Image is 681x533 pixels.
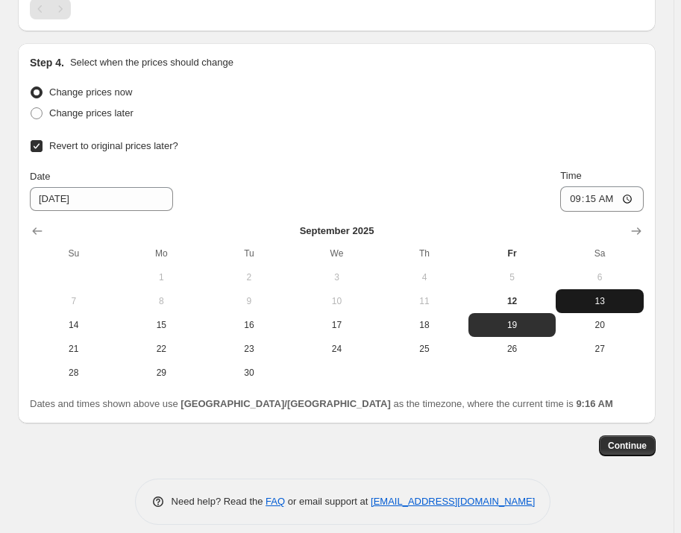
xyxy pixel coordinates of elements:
[30,171,50,182] span: Date
[474,319,550,331] span: 19
[293,242,381,265] th: Wednesday
[562,247,638,259] span: Sa
[30,187,173,211] input: 9/12/2025
[205,337,293,361] button: Tuesday September 23 2025
[474,343,550,355] span: 26
[30,337,118,361] button: Sunday September 21 2025
[36,295,112,307] span: 7
[118,313,206,337] button: Monday September 15 2025
[124,271,200,283] span: 1
[36,367,112,379] span: 28
[30,242,118,265] th: Sunday
[181,398,390,409] b: [GEOGRAPHIC_DATA]/[GEOGRAPHIC_DATA]
[562,319,638,331] span: 20
[124,343,200,355] span: 22
[205,265,293,289] button: Tuesday September 2 2025
[36,343,112,355] span: 21
[211,319,287,331] span: 16
[371,496,535,507] a: [EMAIL_ADDRESS][DOMAIN_NAME]
[293,265,381,289] button: Wednesday September 3 2025
[30,55,64,70] h2: Step 4.
[124,319,200,331] span: 15
[293,289,381,313] button: Wednesday September 10 2025
[599,435,656,456] button: Continue
[172,496,266,507] span: Need help? Read the
[380,313,468,337] button: Thursday September 18 2025
[27,221,48,242] button: Show previous month, August 2025
[30,289,118,313] button: Sunday September 7 2025
[562,295,638,307] span: 13
[205,242,293,265] th: Tuesday
[556,313,644,337] button: Saturday September 20 2025
[608,440,647,452] span: Continue
[49,86,132,98] span: Change prices now
[380,289,468,313] button: Thursday September 11 2025
[386,271,462,283] span: 4
[30,398,613,409] span: Dates and times shown above use as the timezone, where the current time is
[468,289,556,313] button: Today Friday September 12 2025
[380,337,468,361] button: Thursday September 25 2025
[49,107,134,119] span: Change prices later
[576,398,612,409] b: 9:16 AM
[468,313,556,337] button: Friday September 19 2025
[468,265,556,289] button: Friday September 5 2025
[380,265,468,289] button: Thursday September 4 2025
[560,186,644,212] input: 12:00
[299,295,375,307] span: 10
[30,313,118,337] button: Sunday September 14 2025
[560,170,581,181] span: Time
[36,247,112,259] span: Su
[293,337,381,361] button: Wednesday September 24 2025
[205,313,293,337] button: Tuesday September 16 2025
[556,337,644,361] button: Saturday September 27 2025
[474,247,550,259] span: Fr
[118,289,206,313] button: Monday September 8 2025
[299,271,375,283] span: 3
[211,343,287,355] span: 23
[124,247,200,259] span: Mo
[211,271,287,283] span: 2
[211,367,287,379] span: 30
[626,221,647,242] button: Show next month, October 2025
[556,242,644,265] th: Saturday
[380,242,468,265] th: Thursday
[36,319,112,331] span: 14
[205,361,293,385] button: Tuesday September 30 2025
[124,295,200,307] span: 8
[299,247,375,259] span: We
[118,337,206,361] button: Monday September 22 2025
[562,343,638,355] span: 27
[468,337,556,361] button: Friday September 26 2025
[118,265,206,289] button: Monday September 1 2025
[468,242,556,265] th: Friday
[211,295,287,307] span: 9
[556,265,644,289] button: Saturday September 6 2025
[205,289,293,313] button: Tuesday September 9 2025
[386,295,462,307] span: 11
[118,242,206,265] th: Monday
[299,319,375,331] span: 17
[474,295,550,307] span: 12
[30,361,118,385] button: Sunday September 28 2025
[266,496,285,507] a: FAQ
[49,140,178,151] span: Revert to original prices later?
[299,343,375,355] span: 24
[285,496,371,507] span: or email support at
[124,367,200,379] span: 29
[556,289,644,313] button: Saturday September 13 2025
[386,343,462,355] span: 25
[562,271,638,283] span: 6
[293,313,381,337] button: Wednesday September 17 2025
[474,271,550,283] span: 5
[70,55,233,70] p: Select when the prices should change
[386,247,462,259] span: Th
[386,319,462,331] span: 18
[118,361,206,385] button: Monday September 29 2025
[211,247,287,259] span: Tu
